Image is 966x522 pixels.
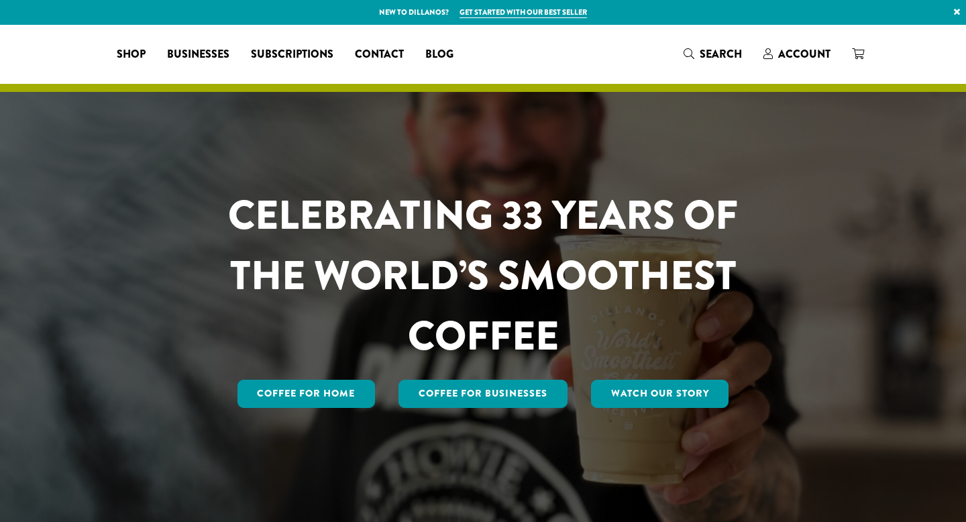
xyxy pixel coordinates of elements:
a: Search [673,43,753,65]
span: Businesses [167,46,229,63]
a: Shop [106,44,156,65]
a: Coffee for Home [237,380,376,408]
span: Account [778,46,830,62]
a: Coffee For Businesses [398,380,568,408]
span: Blog [425,46,453,63]
span: Contact [355,46,404,63]
span: Search [700,46,742,62]
span: Shop [117,46,146,63]
a: Watch Our Story [591,380,729,408]
span: Subscriptions [251,46,333,63]
h1: CELEBRATING 33 YEARS OF THE WORLD’S SMOOTHEST COFFEE [189,185,777,366]
a: Get started with our best seller [460,7,587,18]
